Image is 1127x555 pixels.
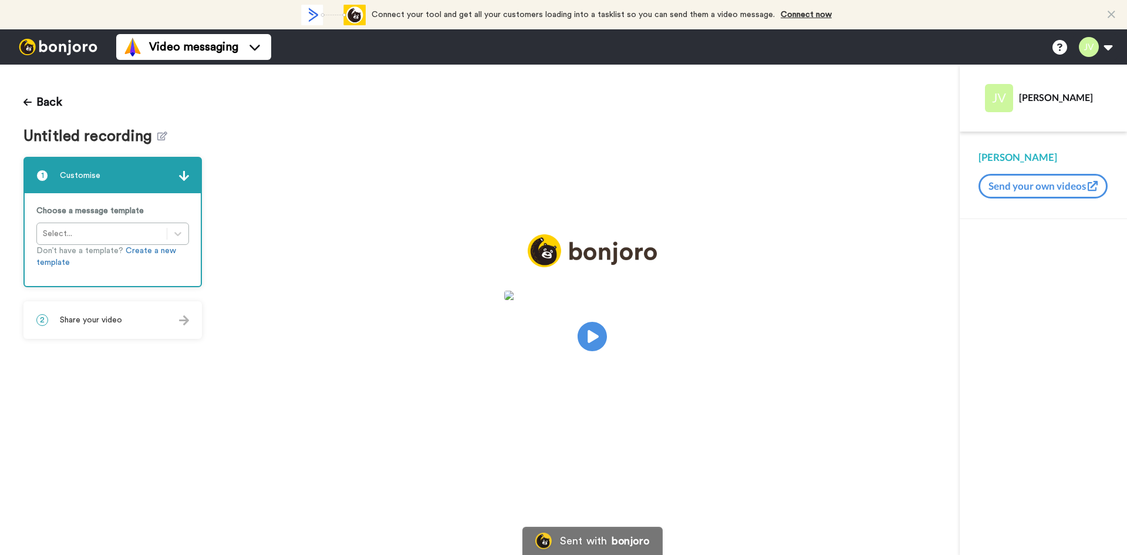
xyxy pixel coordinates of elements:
[36,170,48,181] span: 1
[560,536,607,546] div: Sent with
[60,170,100,181] span: Customise
[985,84,1013,112] img: Profile Image
[179,171,189,181] img: arrow.svg
[36,245,189,268] p: Don’t have a template?
[23,88,62,116] button: Back
[522,527,662,555] a: Bonjoro LogoSent withbonjoro
[1019,92,1108,103] div: [PERSON_NAME]
[36,314,48,326] span: 2
[23,301,202,339] div: 2Share your video
[60,314,122,326] span: Share your video
[36,247,176,267] a: Create a new template
[14,39,102,55] img: bj-logo-header-white.svg
[179,315,189,325] img: arrow.svg
[781,11,832,19] a: Connect now
[149,39,238,55] span: Video messaging
[528,234,657,268] img: logo_full.png
[535,533,552,549] img: Bonjoro Logo
[372,11,775,19] span: Connect your tool and get all your customers loading into a tasklist so you can send them a video...
[612,536,649,546] div: bonjoro
[23,128,157,145] span: Untitled recording
[36,205,189,217] p: Choose a message template
[978,174,1108,199] button: Send your own videos
[301,5,366,25] div: animation
[123,38,142,56] img: vm-color.svg
[504,291,680,300] img: 9c733bde-cd01-4166-a71c-6b6ac32273dc.jpg
[978,150,1108,164] div: [PERSON_NAME]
